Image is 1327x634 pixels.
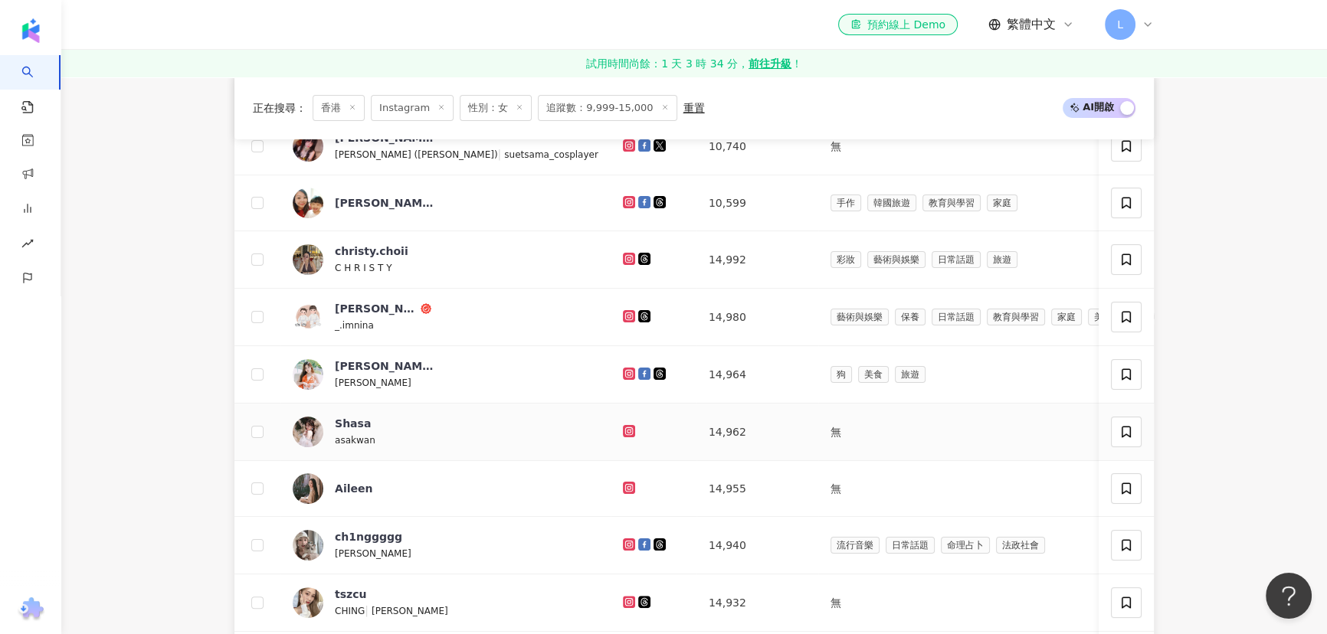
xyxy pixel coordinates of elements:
span: 法政社會 [996,537,1045,554]
div: Shasa [335,416,371,431]
span: _.imnina [335,320,374,331]
a: KOL Avatarchristy.choiiC H R I S T Y [293,243,598,276]
span: 日常話題 [932,309,981,325]
span: [PERSON_NAME] [372,606,448,616]
td: 10,599 [696,175,818,231]
span: [PERSON_NAME] ([PERSON_NAME]) [335,149,498,160]
a: KOL Avatar[PERSON_NAME][PERSON_NAME] [293,358,598,391]
a: search [21,55,52,115]
img: logo icon [18,18,43,43]
span: 教育與學習 [987,309,1045,325]
span: 日常話題 [886,537,935,554]
span: C H R I S T Y [335,263,392,273]
span: 日常話題 [932,251,981,268]
div: tszcu [335,587,366,602]
span: 性別：女 [460,95,532,121]
span: [PERSON_NAME] [335,548,411,559]
a: 試用時間尚餘：1 天 3 時 34 分，前往升級！ [61,50,1327,77]
span: 家庭 [987,194,1017,211]
span: CHING [335,606,365,616]
img: KOL Avatar [293,417,323,447]
div: [PERSON_NAME]與[PERSON_NAME] [335,195,434,211]
td: 14,940 [696,517,818,574]
span: L [1117,16,1123,33]
span: Instagram [371,95,454,121]
span: 藝術與娛樂 [831,309,889,325]
img: chrome extension [16,597,46,622]
span: 彩妝 [831,251,861,268]
span: 旅遊 [895,366,926,383]
iframe: Help Scout Beacon - Open [1266,573,1312,619]
span: 正在搜尋 ： [253,102,306,114]
img: KOL Avatar [293,188,323,218]
div: [PERSON_NAME]· ℕ𝕠𝕣𝕒 [335,301,418,316]
td: 14,980 [696,289,818,346]
div: ch1nggggg [335,529,402,544]
div: christy.choii [335,243,408,259]
a: KOL Avatarch1nggggg[PERSON_NAME] [293,529,598,561]
span: [PERSON_NAME] [335,377,411,388]
img: KOL Avatar [293,473,323,504]
td: 14,955 [696,461,818,517]
span: asakwan [335,435,375,446]
div: 無 [831,594,1189,611]
span: 保養 [895,309,926,325]
span: 命理占卜 [941,537,990,554]
a: KOL Avatar[PERSON_NAME]與[PERSON_NAME] [293,188,598,218]
td: 14,932 [696,574,818,632]
td: 10,740 [696,118,818,175]
img: KOL Avatar [293,359,323,390]
span: 教育與學習 [922,194,981,211]
span: | [365,604,372,616]
div: 無 [831,138,1189,155]
td: 14,962 [696,404,818,461]
a: KOL Avatar[PERSON_NAME]· ℕ𝕠𝕣𝕒_.imnina [293,301,598,333]
img: KOL Avatar [293,302,323,332]
td: 14,964 [696,346,818,404]
td: 14,992 [696,231,818,289]
img: KOL Avatar [293,131,323,162]
a: KOL AvatartszcuCHING|[PERSON_NAME] [293,587,598,619]
span: rise [21,228,34,263]
span: 流行音樂 [831,537,880,554]
span: 繁體中文 [1007,16,1056,33]
div: Aileen [335,481,372,496]
span: suetsama_cosplayer [504,149,598,160]
div: 無 [831,423,1189,440]
div: [PERSON_NAME] [335,358,434,374]
span: 旅遊 [987,251,1017,268]
span: 家庭 [1051,309,1082,325]
strong: 前往升級 [749,56,791,71]
span: 追蹤數：9,999-15,000 [538,95,677,121]
div: 重置 [683,102,705,114]
span: | [498,148,505,160]
span: 韓國旅遊 [867,194,916,211]
div: 預約線上 Demo [850,17,945,32]
img: KOL Avatar [293,244,323,275]
span: 香港 [313,95,365,121]
span: 美食 [858,366,889,383]
div: 無 [831,480,1189,497]
img: KOL Avatar [293,587,323,618]
img: KOL Avatar [293,530,323,560]
a: KOL Avatar[PERSON_NAME][PERSON_NAME] ([PERSON_NAME])|suetsama_cosplayer [293,130,598,162]
span: 藝術與娛樂 [867,251,926,268]
span: 狗 [831,366,852,383]
span: 美食 [1088,309,1119,325]
a: KOL AvatarShasaasakwan [293,416,598,448]
a: 預約線上 Demo [838,14,958,35]
span: 手作 [831,194,861,211]
a: KOL AvatarAileen [293,473,598,504]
